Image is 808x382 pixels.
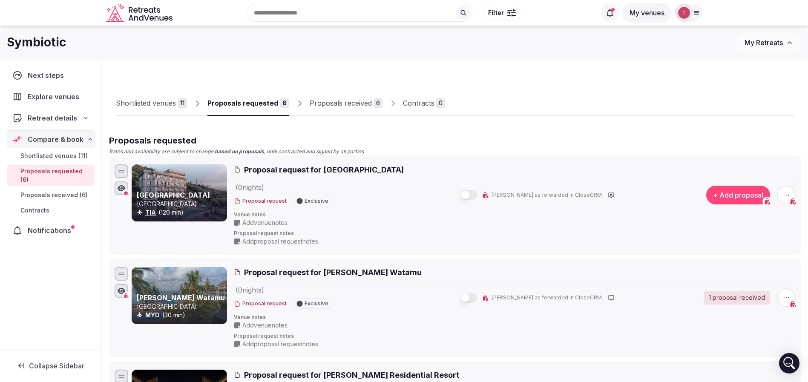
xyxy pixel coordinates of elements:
[178,98,187,108] div: 11
[20,167,91,184] span: Proposals requested (6)
[137,191,210,199] a: [GEOGRAPHIC_DATA]
[7,66,95,84] a: Next steps
[106,3,174,23] svg: Retreats and Venues company logo
[7,34,66,51] h1: Symbiotic
[145,311,160,319] a: MYD
[137,293,225,302] a: [PERSON_NAME] Watamu
[310,98,372,108] div: Proposals received
[483,5,521,21] button: Filter
[242,340,318,348] span: Add proposal request notes
[622,3,672,23] button: My venues
[7,204,95,216] a: Contracts
[305,198,328,204] span: Exclusive
[779,353,799,373] div: Open Intercom Messenger
[436,98,445,108] div: 0
[280,98,289,108] div: 6
[305,301,328,306] span: Exclusive
[234,300,287,307] button: Proposal request
[20,191,88,199] span: Proposals received (6)
[215,148,264,155] strong: based on proposals
[7,221,95,239] a: Notifications
[622,9,672,17] a: My venues
[207,91,289,116] a: Proposals requested6
[745,38,783,47] span: My Retreats
[109,135,801,146] h2: Proposals requested
[145,209,156,216] a: TIA
[492,192,602,199] span: [PERSON_NAME] as forwarded in CloseCRM
[244,164,404,175] span: Proposal request for [GEOGRAPHIC_DATA]
[310,91,382,116] a: Proposals received6
[137,302,225,311] p: [GEOGRAPHIC_DATA]
[403,91,445,116] a: Contracts0
[28,225,75,236] span: Notifications
[20,206,49,215] span: Contracts
[7,150,95,162] a: Shortlisted venues (11)
[242,218,288,227] span: Add venue notes
[29,362,84,370] span: Collapse Sidebar
[109,148,801,155] p: Rates and availability are subject to change, , until contracted and signed by all parties
[374,98,382,108] div: 6
[736,32,801,53] button: My Retreats
[234,333,796,340] span: Proposal request notes
[492,294,602,302] span: [PERSON_NAME] as forwarded in CloseCRM
[116,98,176,108] div: Shortlisted venues
[242,321,288,330] span: Add venue notes
[678,7,690,19] img: Thiago Martins
[20,152,88,160] span: Shortlisted venues (11)
[207,98,278,108] div: Proposals requested
[236,286,264,294] span: ( 0 night s )
[244,267,422,278] span: Proposal request for [PERSON_NAME] Watamu
[704,291,770,304] a: 1 proposal received
[116,91,187,116] a: Shortlisted venues11
[137,208,225,217] div: (120 min)
[137,311,225,319] div: (30 min)
[145,208,156,217] button: TIA
[488,9,504,17] span: Filter
[28,113,77,123] span: Retreat details
[234,314,796,321] span: Venue notes
[236,183,264,192] span: ( 0 night s )
[234,211,796,218] span: Venue notes
[28,134,83,144] span: Compare & book
[706,186,770,204] button: + Add proposal
[234,198,287,205] button: Proposal request
[7,189,95,201] a: Proposals received (6)
[234,230,796,237] span: Proposal request notes
[403,98,434,108] div: Contracts
[28,70,67,80] span: Next steps
[244,370,459,380] span: Proposal request for [PERSON_NAME] Residential Resort
[7,356,95,375] button: Collapse Sidebar
[242,237,318,246] span: Add proposal request notes
[145,311,160,319] button: MYD
[137,200,225,208] p: [GEOGRAPHIC_DATA]
[7,165,95,186] a: Proposals requested (6)
[106,3,174,23] a: Visit the homepage
[28,92,83,102] span: Explore venues
[7,88,95,106] a: Explore venues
